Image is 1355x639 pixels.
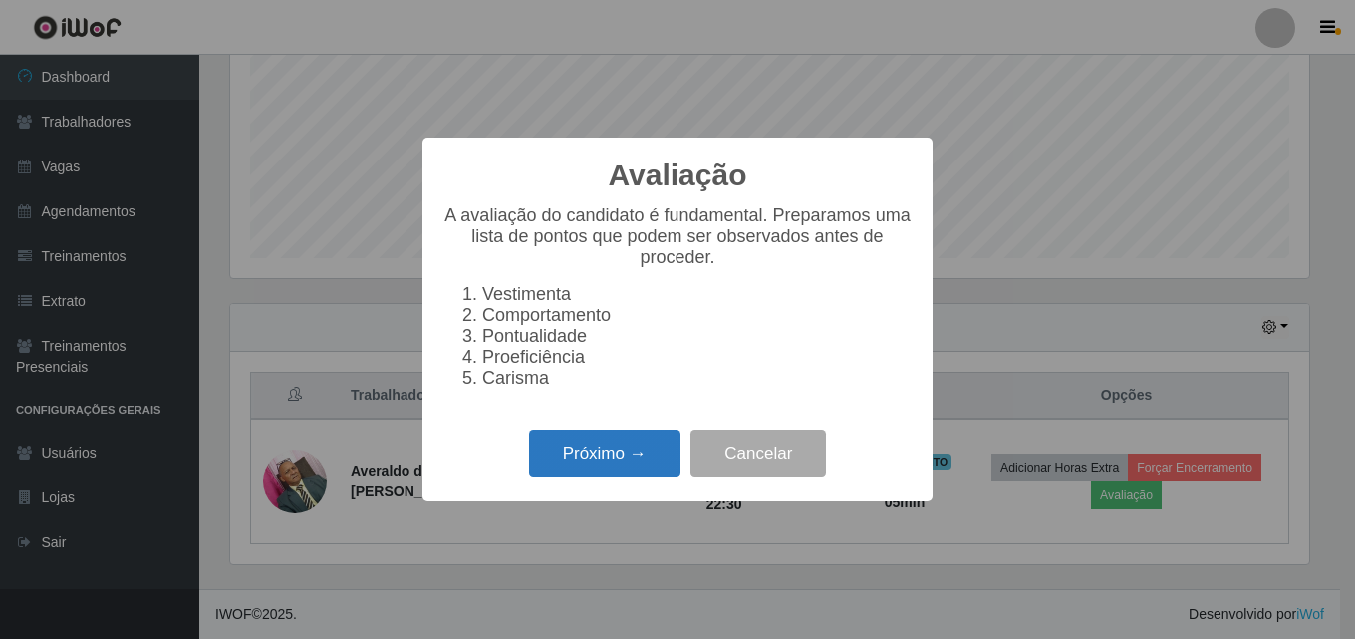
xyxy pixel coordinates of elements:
[482,368,913,389] li: Carisma
[442,205,913,268] p: A avaliação do candidato é fundamental. Preparamos uma lista de pontos que podem ser observados a...
[482,305,913,326] li: Comportamento
[609,158,747,193] h2: Avaliação
[529,430,680,477] button: Próximo →
[690,430,826,477] button: Cancelar
[482,284,913,305] li: Vestimenta
[482,347,913,368] li: Proeficiência
[482,326,913,347] li: Pontualidade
